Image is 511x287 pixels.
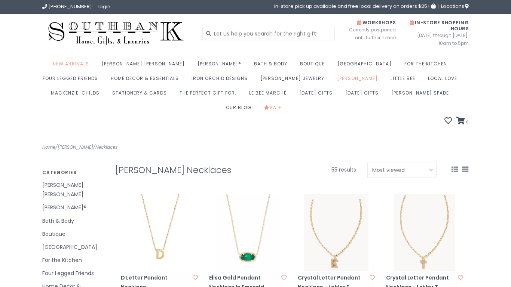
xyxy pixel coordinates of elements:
[300,59,328,73] a: Boutique
[299,88,336,102] a: [DATE] Gifts
[254,59,291,73] a: Bath & Body
[42,3,92,10] a: [PHONE_NUMBER]
[274,4,435,9] span: in-store pick up available and free local delivery on orders $25+
[209,194,286,271] img: Kendra Scott Elisa Gold Pendant Necklace In Emerald Cat's Eye
[438,4,469,9] a: Locations
[42,203,104,212] a: [PERSON_NAME]®
[42,19,190,47] img: Southbank Gift Company -- Home, Gifts, and Luxuries
[42,170,104,175] h3: Categories
[42,243,104,252] a: [GEOGRAPHIC_DATA]
[465,119,469,125] span: 0
[407,31,469,47] span: [DATE] through [DATE]: 10am to 5pm
[193,274,198,281] a: Add to wishlist
[281,274,287,281] a: Add to wishlist
[98,3,110,10] a: Login
[226,102,255,117] a: Our Blog
[249,88,290,102] a: Le Bee Marché
[51,88,103,102] a: MacKenzie-Childs
[260,73,328,88] a: [PERSON_NAME] Jewelry
[42,269,104,278] a: Four Legged Friends
[340,26,396,41] span: Currently postponed until further notice
[331,166,356,173] span: 55 results
[112,88,171,102] a: Stationery & Cards
[386,194,463,271] img: Kendra Scott Crystal Letter Pendant Necklace - Letter T
[37,143,255,151] div: / /
[111,73,183,88] a: Home Decor & Essentials
[337,59,395,73] a: [GEOGRAPHIC_DATA]
[370,274,375,281] a: Add to wishlist
[298,194,375,271] img: Kendra Scott Crystal Letter Pendant Necklace - Letter E
[456,118,469,125] a: 0
[404,59,451,73] a: For the Kitchen
[102,59,189,73] a: [PERSON_NAME] [PERSON_NAME]
[48,3,92,10] span: [PHONE_NUMBER]
[264,102,285,117] a: Sale
[53,59,93,73] a: New Arrivals
[202,27,335,40] input: Let us help you search for the right gift!
[95,144,117,150] a: Necklaces
[337,73,382,88] a: [PERSON_NAME]
[198,59,245,73] a: [PERSON_NAME]®
[42,216,104,226] a: Bath & Body
[58,144,93,150] a: [PERSON_NAME]
[192,73,251,88] a: Iron Orchid Designs
[458,274,463,281] a: Add to wishlist
[115,165,275,175] h1: [PERSON_NAME] Necklaces
[345,88,382,102] a: [DATE] Gifts
[428,73,461,88] a: Local Love
[410,19,469,32] span: In-Store Shopping Hours
[357,19,396,26] span: Workshops
[391,73,419,88] a: Little Bee
[180,88,240,102] a: The perfect gift for:
[441,3,469,10] span: Locations
[42,256,104,265] a: For the Kitchen
[42,144,55,150] a: Home
[391,88,453,102] a: [PERSON_NAME] Spade
[43,73,102,88] a: Four Legged Friends
[121,194,198,271] img: Kendra Scott D Letter Pendant Necklace
[42,229,104,239] a: Boutique
[42,180,104,199] a: [PERSON_NAME] [PERSON_NAME]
